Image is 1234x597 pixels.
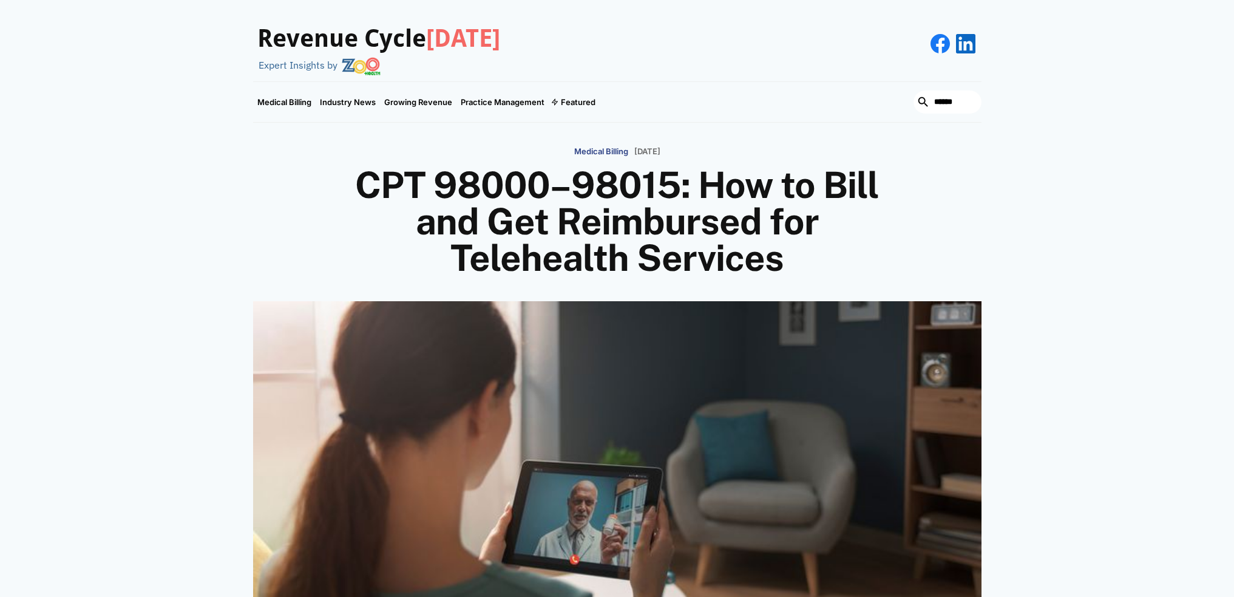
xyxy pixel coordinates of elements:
[574,141,628,161] a: Medical Billing
[561,97,595,107] div: Featured
[253,82,316,122] a: Medical Billing
[380,82,456,122] a: Growing Revenue
[259,60,337,71] div: Expert Insights by
[634,147,660,157] p: [DATE]
[574,147,628,157] p: Medical Billing
[316,82,380,122] a: Industry News
[253,12,500,75] a: Revenue Cycle[DATE]Expert Insights by
[257,24,500,53] h3: Revenue Cycle
[326,167,909,276] h1: CPT 98000–98015: How to Bill and Get Reimbursed for Telehealth Services
[426,24,500,53] span: [DATE]
[456,82,549,122] a: Practice Management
